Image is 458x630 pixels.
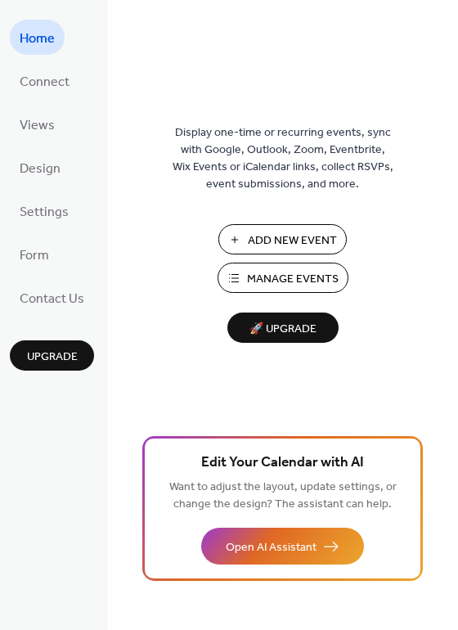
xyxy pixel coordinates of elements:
[10,20,65,55] a: Home
[201,452,364,475] span: Edit Your Calendar with AI
[27,349,78,366] span: Upgrade
[20,286,84,312] span: Contact Us
[20,26,55,52] span: Home
[10,236,59,272] a: Form
[218,263,348,293] button: Manage Events
[20,243,49,268] span: Form
[10,280,94,315] a: Contact Us
[227,313,339,343] button: 🚀 Upgrade
[10,106,65,142] a: Views
[173,124,393,193] span: Display one-time or recurring events, sync with Google, Outlook, Zoom, Eventbrite, Wix Events or ...
[201,528,364,565] button: Open AI Assistant
[20,156,61,182] span: Design
[10,340,94,371] button: Upgrade
[20,113,55,138] span: Views
[10,150,70,185] a: Design
[248,232,337,250] span: Add New Event
[20,70,70,95] span: Connect
[226,539,317,556] span: Open AI Assistant
[10,63,79,98] a: Connect
[10,193,79,228] a: Settings
[237,318,329,340] span: 🚀 Upgrade
[20,200,69,225] span: Settings
[169,476,397,515] span: Want to adjust the layout, update settings, or change the design? The assistant can help.
[218,224,347,254] button: Add New Event
[247,271,339,288] span: Manage Events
